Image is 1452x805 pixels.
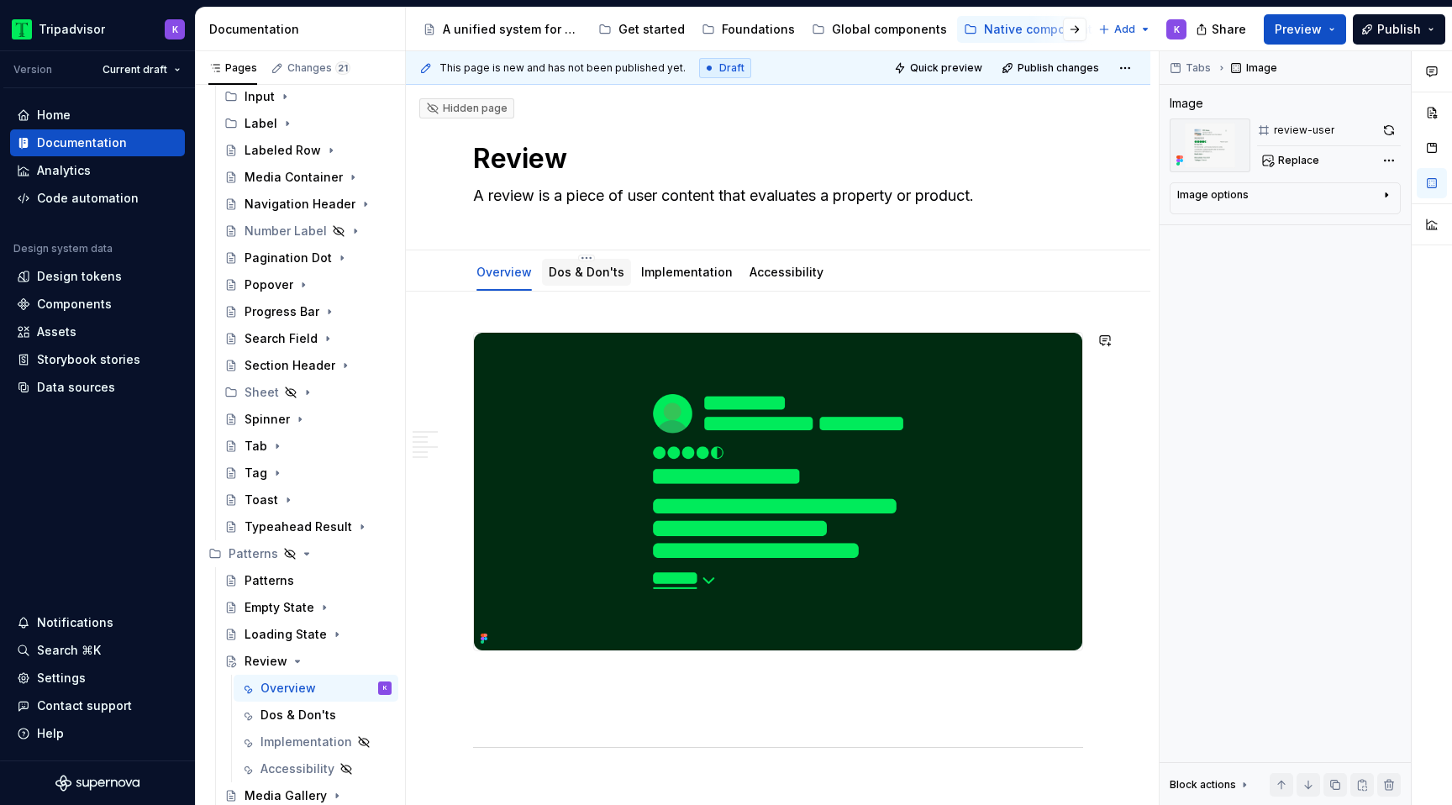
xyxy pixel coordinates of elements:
div: K [172,23,178,36]
div: Accessibility [260,760,334,777]
a: Accessibility [750,265,823,279]
div: Home [37,107,71,124]
div: Get started [618,21,685,38]
textarea: A review is a piece of user content that evaluates a property or product. [470,182,1080,209]
div: Settings [37,670,86,687]
div: Accessibility [743,254,830,289]
div: Media Gallery [245,787,327,804]
div: Image options [1177,188,1249,202]
a: Data sources [10,374,185,401]
a: Section Header [218,352,398,379]
div: Implementation [634,254,739,289]
div: Help [37,725,64,742]
div: Popover [245,276,293,293]
span: Draft [719,61,744,75]
div: Patterns [245,572,294,589]
button: Notifications [10,609,185,636]
button: Quick preview [889,56,990,80]
span: Replace [1278,154,1319,167]
span: Publish [1377,21,1421,38]
button: Image options [1177,188,1393,208]
a: Settings [10,665,185,692]
div: A unified system for every journey. [443,21,581,38]
div: Progress Bar [245,303,319,320]
div: Design system data [13,242,113,255]
a: Analytics [10,157,185,184]
div: Overview [470,254,539,289]
a: Accessibility [234,755,398,782]
div: K [1174,23,1180,36]
div: Toast [245,492,278,508]
a: Tag [218,460,398,487]
div: Storybook stories [37,351,140,368]
button: Publish [1353,14,1445,45]
div: Typeahead Result [245,518,352,535]
span: Current draft [103,63,167,76]
a: Patterns [218,567,398,594]
div: Global components [832,21,947,38]
button: Tabs [1165,56,1218,80]
a: Review [218,648,398,675]
a: Design tokens [10,263,185,290]
a: Native components [957,16,1106,43]
div: Version [13,63,52,76]
a: Implementation [234,729,398,755]
a: Tab [218,433,398,460]
a: Assets [10,318,185,345]
span: 21 [335,61,350,75]
div: Loading State [245,626,327,643]
div: Code automation [37,190,139,207]
div: Contact support [37,697,132,714]
div: Section Header [245,357,335,374]
a: Popover [218,271,398,298]
a: Home [10,102,185,129]
svg: Supernova Logo [55,775,139,792]
button: Replace [1257,149,1327,172]
div: Sheet [245,384,279,401]
span: Share [1212,21,1246,38]
div: Documentation [37,134,127,151]
a: Foundations [695,16,802,43]
div: Tag [245,465,267,481]
span: Quick preview [910,61,982,75]
a: Storybook stories [10,346,185,373]
a: Progress Bar [218,298,398,325]
div: Sheet [218,379,398,406]
div: K [383,680,387,697]
a: Number Label [218,218,398,245]
a: Navigation Header [218,191,398,218]
div: Notifications [37,614,113,631]
div: Labeled Row [245,142,321,159]
div: Patterns [229,545,278,562]
img: 0ed0e8b8-9446-497d-bad0-376821b19aa5.png [12,19,32,39]
button: Preview [1264,14,1346,45]
a: Components [10,291,185,318]
a: Media Container [218,164,398,191]
div: Pages [208,61,257,75]
div: Documentation [209,21,398,38]
a: Code automation [10,185,185,212]
button: Add [1093,18,1156,41]
div: Data sources [37,379,115,396]
a: Documentation [10,129,185,156]
div: Input [245,88,275,105]
div: Assets [37,324,76,340]
div: Media Container [245,169,343,186]
a: Loading State [218,621,398,648]
div: Review [245,653,287,670]
span: Tabs [1186,61,1211,75]
a: Typeahead Result [218,513,398,540]
button: Contact support [10,692,185,719]
div: Implementation [260,734,352,750]
a: Get started [592,16,692,43]
div: Overview [260,680,316,697]
textarea: Review [470,139,1080,179]
div: Tab [245,438,267,455]
img: 2941936b-dc99-46e7-aae4-1422b49b6e98.png [1170,118,1250,172]
a: Search Field [218,325,398,352]
div: Image [1170,95,1203,112]
div: Empty State [245,599,314,616]
button: Publish changes [997,56,1107,80]
div: Input [218,83,398,110]
div: Number Label [245,223,327,239]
